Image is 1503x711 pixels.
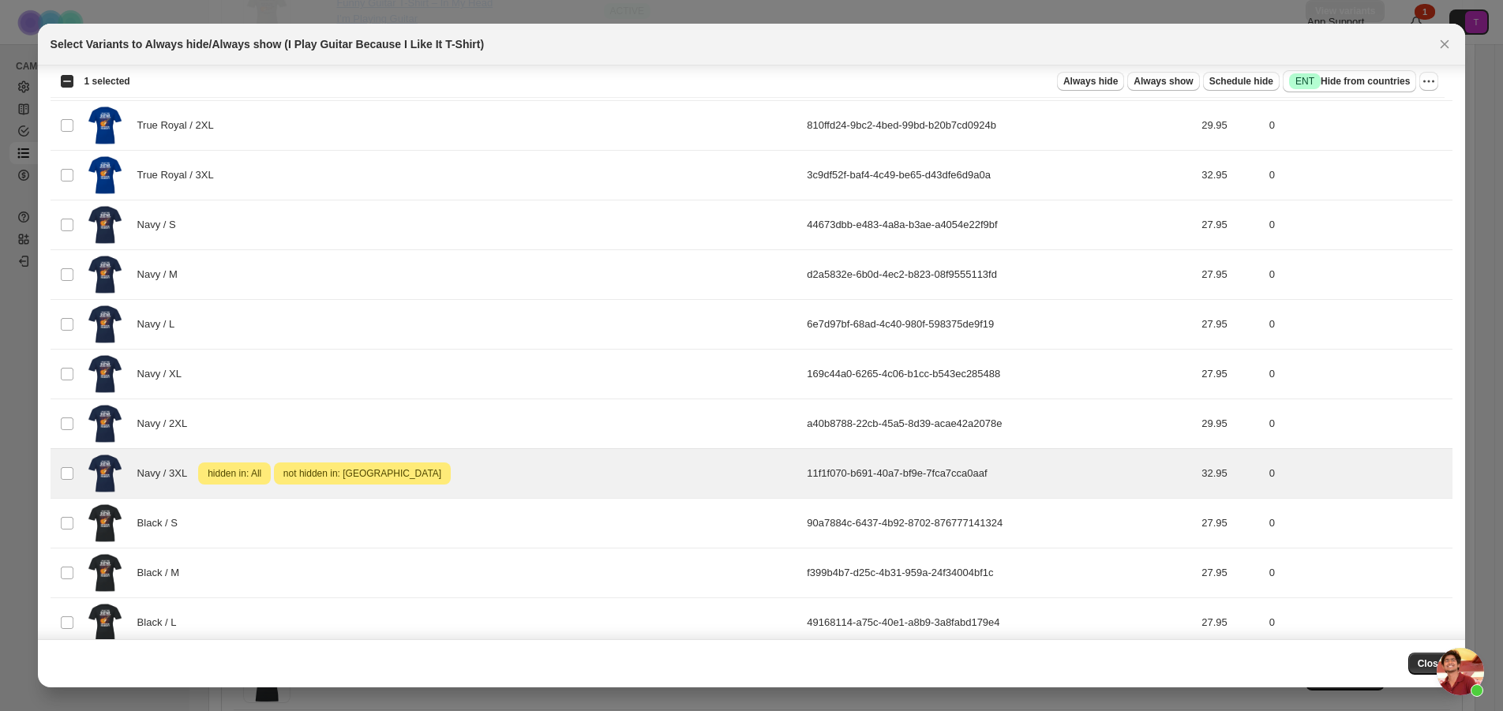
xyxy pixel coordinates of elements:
td: 169c44a0-6265-4c06-b1cc-b543ec285488 [802,350,1197,399]
img: 95208154-a864-4de7-9986-8db87839eeac.webp [85,603,125,642]
span: Navy / L [137,316,183,332]
td: 32.95 [1197,151,1265,200]
span: Black / L [137,615,185,631]
img: 19e3f25c-f0f5-4c5c-8a7a-5903dc096847.webp [85,155,125,195]
td: 49168114-a75c-40e1-a8b9-3a8fabd179e4 [802,598,1197,648]
img: 9ef58d6c-60ed-4106-8699-706089c541e2.webp [85,454,125,493]
td: 3c9df52f-baf4-4c49-be65-d43dfe6d9a0a [802,151,1197,200]
span: Navy / 3XL [137,466,196,481]
span: ENT [1295,75,1314,88]
span: not hidden in: [GEOGRAPHIC_DATA] [280,464,444,483]
span: True Royal / 3XL [137,167,222,183]
button: Close [1434,33,1456,55]
td: 27.95 [1197,200,1265,250]
button: Always hide [1057,72,1124,91]
span: 1 selected [84,75,130,88]
td: 0 [1265,101,1453,151]
td: 27.95 [1197,300,1265,350]
td: 44673dbb-e483-4a8a-b3ae-a4054e22f9bf [802,200,1197,250]
td: 0 [1265,449,1453,499]
td: 27.95 [1197,598,1265,648]
td: 0 [1265,151,1453,200]
td: 29.95 [1197,399,1265,449]
img: 9ef58d6c-60ed-4106-8699-706089c541e2.webp [85,255,125,294]
img: 95208154-a864-4de7-9986-8db87839eeac.webp [85,503,125,543]
span: Close [1418,657,1444,670]
span: Black / S [137,515,186,531]
img: 9ef58d6c-60ed-4106-8699-706089c541e2.webp [85,305,125,344]
span: Navy / 2XL [137,416,196,432]
td: 11f1f070-b691-40a7-bf9e-7fca7cca0aaf [802,449,1197,499]
td: 90a7884c-6437-4b92-8702-876777141324 [802,499,1197,548]
td: 810ffd24-9bc2-4bed-99bd-b20b7cd0924b [802,101,1197,151]
span: Black / M [137,565,188,581]
td: 27.95 [1197,499,1265,548]
button: SuccessENTHide from countries [1283,70,1416,92]
td: d2a5832e-6b0d-4ec2-b823-08f9555113fd [802,250,1197,300]
td: 0 [1265,598,1453,648]
td: 32.95 [1197,449,1265,499]
td: 27.95 [1197,250,1265,300]
span: Always show [1134,75,1193,88]
span: True Royal / 2XL [137,118,222,133]
img: 95208154-a864-4de7-9986-8db87839eeac.webp [85,553,125,593]
td: 0 [1265,250,1453,300]
div: Mở cuộc trò chuyện [1437,648,1484,695]
img: 9ef58d6c-60ed-4106-8699-706089c541e2.webp [85,404,125,443]
td: 6e7d97bf-68ad-4c40-980f-598375de9f19 [802,300,1197,350]
td: 29.95 [1197,101,1265,151]
img: 19e3f25c-f0f5-4c5c-8a7a-5903dc096847.webp [85,106,125,145]
td: 0 [1265,200,1453,250]
td: a40b8788-22cb-45a5-8d39-acae42a2078e [802,399,1197,449]
span: Schedule hide [1209,75,1273,88]
td: 27.95 [1197,548,1265,598]
span: Navy / XL [137,366,190,382]
button: More actions [1419,72,1438,91]
button: Always show [1127,72,1199,91]
button: Schedule hide [1203,72,1280,91]
span: Navy / S [137,217,185,233]
td: f399b4b7-d25c-4b31-959a-24f34004bf1c [802,548,1197,598]
img: 9ef58d6c-60ed-4106-8699-706089c541e2.webp [85,354,125,394]
span: Navy / M [137,267,186,283]
span: Always hide [1063,75,1118,88]
td: 0 [1265,350,1453,399]
h2: Select Variants to Always hide/Always show (I Play Guitar Because I Like It T-Shirt) [51,36,485,52]
img: 9ef58d6c-60ed-4106-8699-706089c541e2.webp [85,205,125,245]
td: 0 [1265,300,1453,350]
td: 0 [1265,399,1453,449]
td: 0 [1265,499,1453,548]
span: Hide from countries [1289,73,1410,89]
span: hidden in: All [204,464,264,483]
td: 27.95 [1197,350,1265,399]
td: 0 [1265,548,1453,598]
button: Close [1408,653,1453,675]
